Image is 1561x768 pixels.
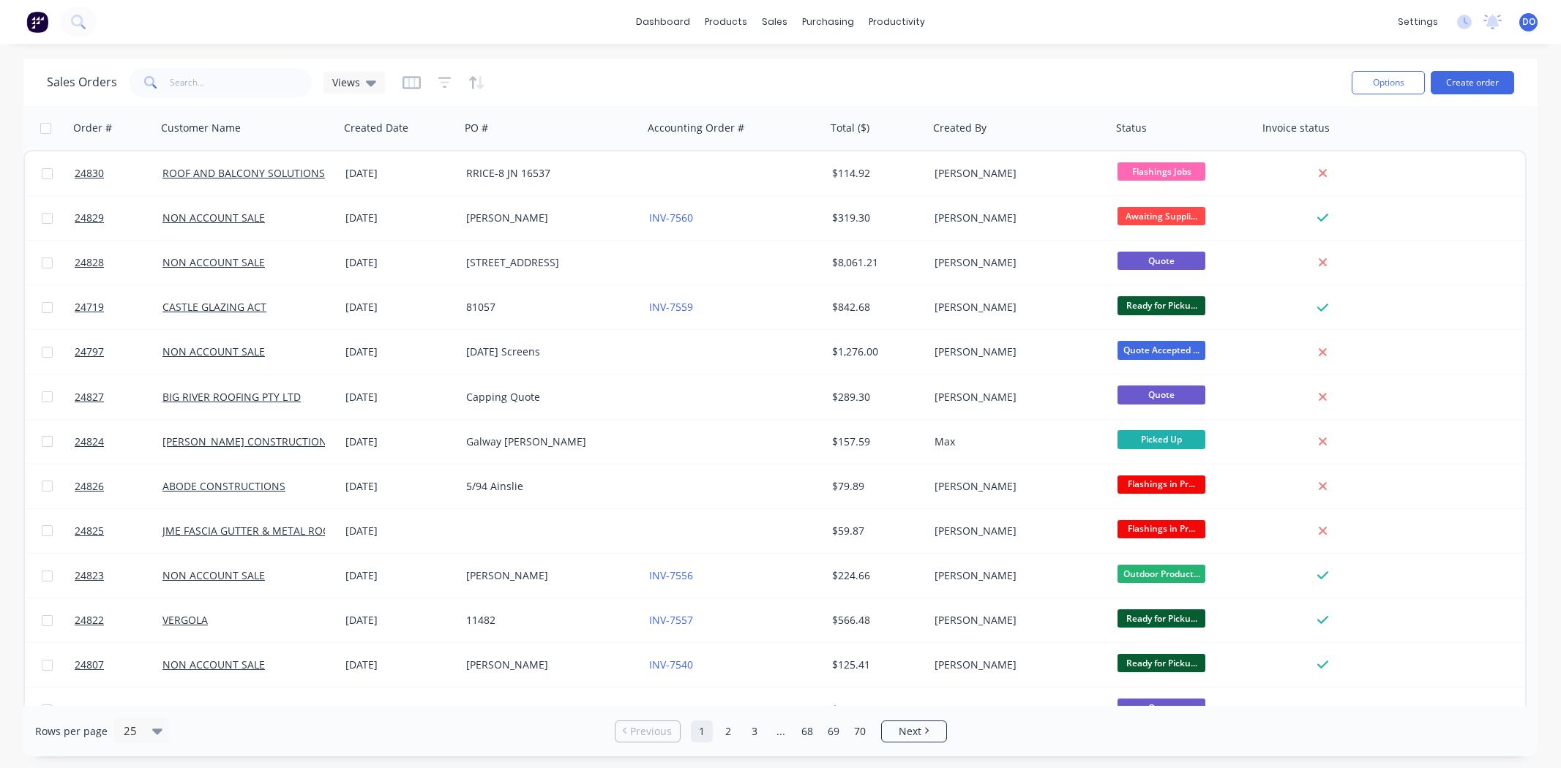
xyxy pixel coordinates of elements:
a: Page 70 [849,720,871,742]
a: 24824 [75,420,162,464]
a: 24830 [75,151,162,195]
div: Max [935,434,1097,449]
span: 24797 [75,345,104,359]
a: Page 69 [823,720,845,742]
a: NON ACCOUNT SALE [162,255,265,269]
a: 24828 [75,241,162,285]
a: VERGOLA [162,613,208,627]
span: Flashings in Pr... [1118,520,1205,538]
button: Create order [1431,71,1514,94]
div: $319.30 [832,211,918,225]
div: [PERSON_NAME] [935,300,1097,315]
a: NON ACCOUNT SALE [162,702,265,716]
a: JME FASCIA GUTTER & METAL ROOFING [162,524,354,538]
span: 24830 [75,166,104,181]
a: Page 3 [744,720,765,742]
div: [DATE] [345,390,454,404]
div: [DATE] [345,658,454,672]
a: 24826 [75,464,162,508]
div: $9,653.88 [832,702,918,717]
div: [DATE] [345,613,454,628]
span: 24817 [75,702,104,717]
div: sales [755,11,795,33]
a: 24822 [75,598,162,642]
a: 24825 [75,509,162,553]
div: [DATE] [345,300,454,315]
span: 24828 [75,255,104,270]
div: PO # [465,121,488,135]
a: INV-7557 [649,613,693,627]
input: Search... [170,68,312,97]
div: $224.66 [832,568,918,583]
span: 24822 [75,613,104,628]
div: [PERSON_NAME] [935,479,1097,494]
div: RRICE-8 JN 16537 [466,166,629,181]
div: [PERSON_NAME] [935,390,1097,404]
div: [DATE] [345,568,454,583]
div: [DATE] Screens [466,345,629,359]
div: [PERSON_NAME] [466,211,629,225]
div: $289.30 [832,390,918,404]
img: Factory [26,11,48,33]
a: NON ACCOUNT SALE [162,211,265,225]
a: Jump forward [770,720,792,742]
a: Page 1 is your current page [691,720,713,742]
div: [PERSON_NAME] [935,345,1097,359]
div: Galway [PERSON_NAME] [466,434,629,449]
span: Flashings Jobs [1118,162,1205,181]
div: [DATE] [345,211,454,225]
div: [PERSON_NAME] [935,568,1097,583]
span: 24824 [75,434,104,449]
div: $125.41 [832,658,918,672]
span: Quote [1118,252,1205,270]
a: ABODE CONSTRUCTIONS [162,479,285,493]
span: Quote [1118,699,1205,717]
div: Created By [933,121,987,135]
ul: Pagination [609,720,953,742]
div: Accounting Order # [648,121,744,135]
div: [PERSON_NAME] [466,568,629,583]
div: $59.87 [832,524,918,538]
span: Rows per page [35,724,108,739]
a: dashboard [629,11,697,33]
div: $1,276.00 [832,345,918,359]
div: [PERSON_NAME] [466,658,629,672]
a: [PERSON_NAME] CONSTRUCTIONS [162,434,333,448]
a: NON ACCOUNT SALE [162,658,265,671]
div: [PERSON_NAME] [935,166,1097,181]
div: [PERSON_NAME] [935,658,1097,672]
a: INV-7556 [649,568,693,582]
div: 81057 [466,300,629,315]
div: purchasing [795,11,861,33]
span: Picked Up [1118,430,1205,448]
a: BIG RIVER ROOFING PTY LTD [162,390,301,404]
h1: Sales Orders [47,75,117,89]
span: Ready for Picku... [1118,609,1205,628]
div: $842.68 [832,300,918,315]
span: Quote Accepted ... [1118,341,1205,359]
div: [DATE] [345,345,454,359]
button: Options [1352,71,1425,94]
span: Next [899,724,921,739]
span: 24827 [75,390,104,404]
div: [DATE] [345,524,454,538]
a: NON ACCOUNT SALE [162,345,265,358]
span: 24719 [75,300,104,315]
span: Outdoor Product... [1118,565,1205,583]
span: 24823 [75,568,104,583]
div: [PERSON_NAME] [935,255,1097,270]
span: 24825 [75,524,104,538]
span: Flashings in Pr... [1118,475,1205,494]
div: [DATE] [345,166,454,181]
a: NON ACCOUNT SALE [162,568,265,582]
div: [PERSON_NAME] [935,211,1097,225]
span: DO [1522,15,1535,29]
a: INV-7560 [649,211,693,225]
div: products [697,11,755,33]
a: 24797 [75,330,162,374]
a: 24827 [75,375,162,419]
span: Previous [630,724,672,739]
a: 24807 [75,643,162,687]
div: Capping Quote [466,390,629,404]
div: Total ($) [831,121,869,135]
